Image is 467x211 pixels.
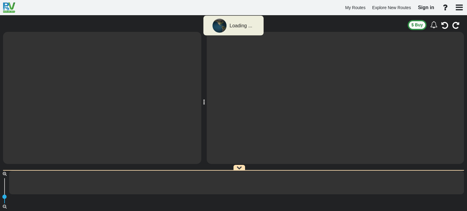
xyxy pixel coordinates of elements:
[342,2,368,14] a: My Routes
[345,5,365,10] span: My Routes
[230,22,252,29] div: Loading ...
[408,20,427,30] button: $ Buy
[418,5,434,10] span: Sign in
[372,5,411,10] span: Explore New Routes
[411,22,423,27] span: $ Buy
[415,1,437,14] a: Sign in
[369,2,414,14] a: Explore New Routes
[3,2,15,13] img: RvPlanetLogo.png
